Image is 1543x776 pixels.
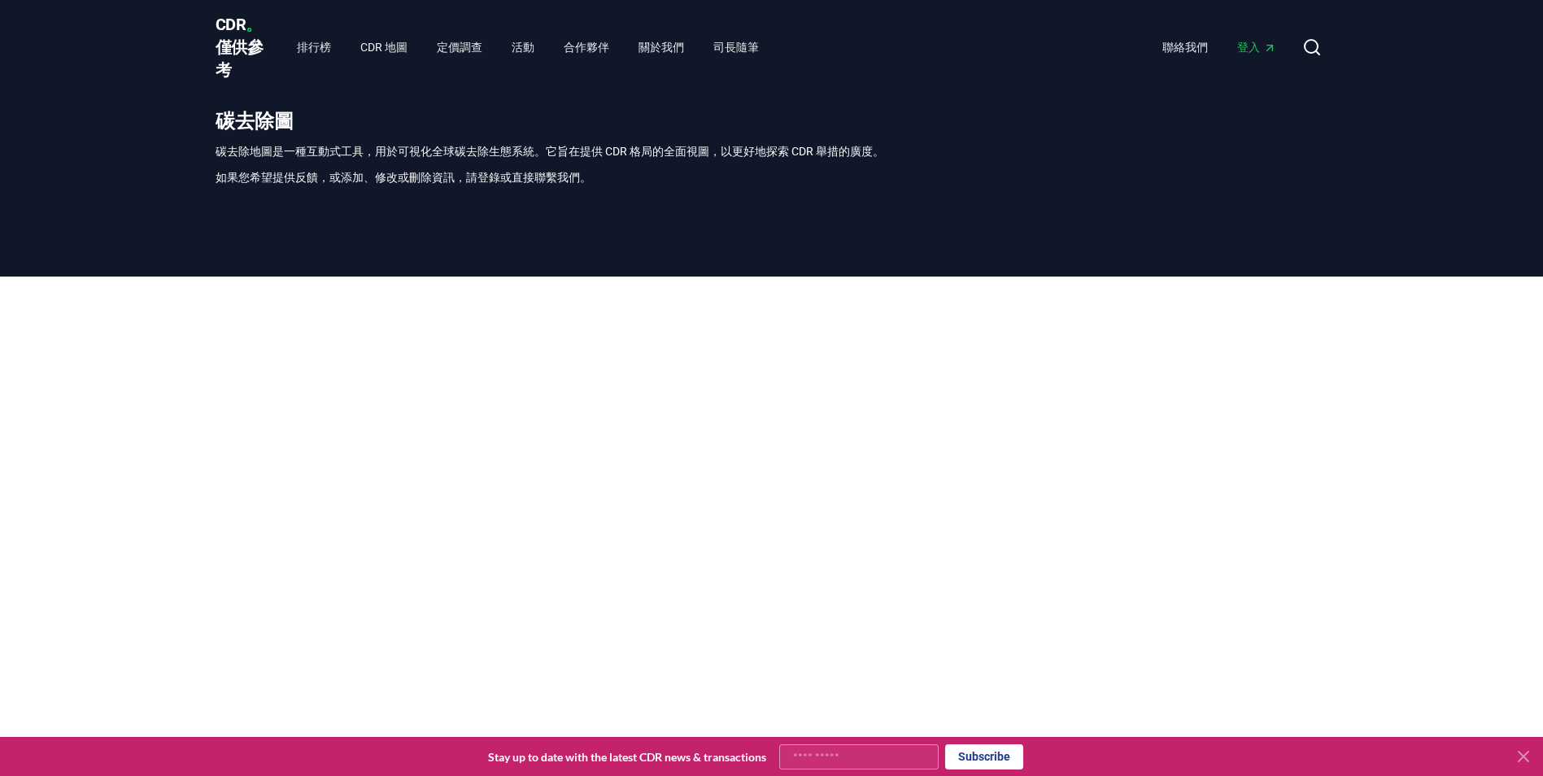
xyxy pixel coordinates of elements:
[216,143,1328,159] p: 碳去除地圖是一種互動式工具，用於可視化全球碳去除生態系統。它旨在提供 CDR 格局的全面視圖，以更好地探索 CDR 舉措的廣度。
[284,33,772,62] nav: 主
[216,13,271,81] a: CDR。僅供參考
[1237,41,1260,54] font: 登入
[1149,33,1289,62] nav: 主
[625,33,697,62] a: 關於我們
[551,33,622,62] a: 合作夥伴
[347,33,421,62] a: CDR 地圖
[216,15,264,80] span: CDR 僅供參考
[1224,33,1289,62] a: 登入
[424,33,495,62] a: 定價調查
[216,169,1328,185] p: 如果您希望提供反饋，或添加、修改或刪除資訊，請登錄或直接聯繫我們。
[246,15,262,34] span: 。
[1149,33,1221,62] a: 聯絡我們
[499,33,547,62] a: 活動
[700,33,772,62] a: 司長隨筆
[216,107,1328,133] h1: 碳去除圖
[284,33,344,62] a: 排行榜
